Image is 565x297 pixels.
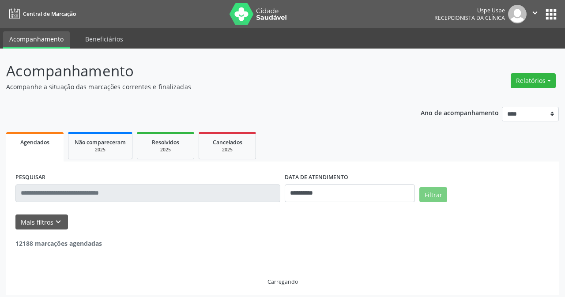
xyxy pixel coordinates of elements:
img: img [508,5,527,23]
label: DATA DE ATENDIMENTO [285,171,348,184]
i: keyboard_arrow_down [53,217,63,227]
p: Acompanhamento [6,60,393,82]
button: apps [543,7,559,22]
span: Agendados [20,139,49,146]
label: PESQUISAR [15,171,45,184]
span: Cancelados [213,139,242,146]
span: Resolvidos [152,139,179,146]
strong: 12188 marcações agendadas [15,239,102,248]
div: 2025 [205,147,249,153]
div: 2025 [143,147,188,153]
a: Acompanhamento [3,31,70,49]
span: Central de Marcação [23,10,76,18]
button: Mais filtroskeyboard_arrow_down [15,214,68,230]
div: Uspe Uspe [434,7,505,14]
div: Carregando [267,278,298,286]
p: Ano de acompanhamento [421,107,499,118]
div: 2025 [75,147,126,153]
i:  [530,8,540,18]
a: Beneficiários [79,31,129,47]
button: Relatórios [511,73,556,88]
span: Não compareceram [75,139,126,146]
p: Acompanhe a situação das marcações correntes e finalizadas [6,82,393,91]
span: Recepcionista da clínica [434,14,505,22]
button:  [527,5,543,23]
button: Filtrar [419,187,447,202]
a: Central de Marcação [6,7,76,21]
